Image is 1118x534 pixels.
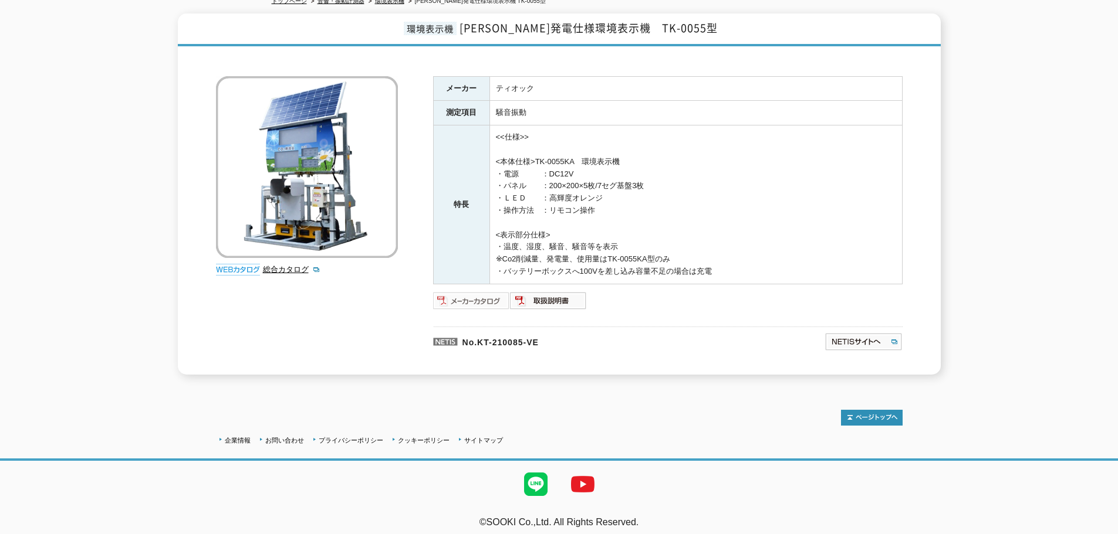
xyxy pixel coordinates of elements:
[512,461,559,508] img: LINE
[263,265,320,274] a: 総合カタログ
[510,299,587,308] a: 取扱説明書
[433,299,510,308] a: メーカーカタログ
[265,437,304,444] a: お問い合わせ
[510,291,587,310] img: 取扱説明書
[433,101,489,125] th: 測定項目
[825,332,903,351] img: NETISサイトへ
[433,76,489,101] th: メーカー
[433,326,711,355] p: No.KT-210085-VE
[433,125,489,284] th: 特長
[464,437,503,444] a: サイトマップ
[319,437,383,444] a: プライバシーポリシー
[559,461,606,508] img: YouTube
[404,22,457,35] span: 環境表示機
[841,410,903,426] img: トップページへ
[225,437,251,444] a: 企業情報
[489,125,902,284] td: <<仕様>> <本体仕様>TK-0055KA 環境表示機 ・電源 ：DC12V ・パネル ：200×200×5枚/7セグ基盤3枚 ・ＬＥＤ ：高輝度オレンジ ・操作方法 ：リモコン操作 <表示部...
[489,76,902,101] td: ティオック
[216,76,398,258] img: 太陽光発電仕様環境表示機 TK-0055型
[489,101,902,125] td: 騒音振動
[216,264,260,275] img: webカタログ
[398,437,450,444] a: クッキーポリシー
[460,20,718,36] span: [PERSON_NAME]発電仕様環境表示機 TK-0055型
[433,291,510,310] img: メーカーカタログ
